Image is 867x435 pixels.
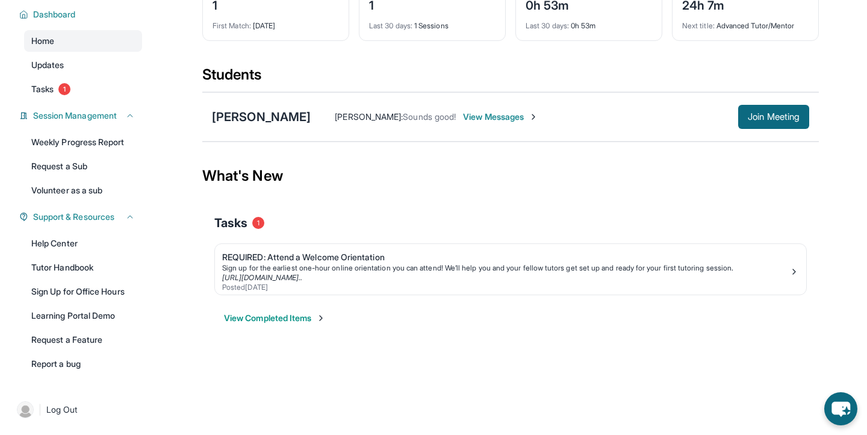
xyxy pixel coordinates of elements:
[28,8,135,20] button: Dashboard
[748,113,800,120] span: Join Meeting
[24,305,142,327] a: Learning Portal Demo
[24,281,142,302] a: Sign Up for Office Hours
[17,401,34,418] img: user-img
[369,21,412,30] span: Last 30 days :
[33,8,76,20] span: Dashboard
[39,402,42,417] span: |
[222,251,789,263] div: REQUIRED: Attend a Welcome Orientation
[24,353,142,375] a: Report a bug
[215,244,806,295] a: REQUIRED: Attend a Welcome OrientationSign up for the earliest one-hour online orientation you ca...
[213,14,339,31] div: [DATE]
[526,14,652,31] div: 0h 53m
[252,217,264,229] span: 1
[222,273,302,282] a: [URL][DOMAIN_NAME]..
[202,149,819,202] div: What's New
[46,404,78,416] span: Log Out
[526,21,569,30] span: Last 30 days :
[824,392,857,425] button: chat-button
[31,83,54,95] span: Tasks
[24,180,142,201] a: Volunteer as a sub
[529,112,538,122] img: Chevron-Right
[369,14,496,31] div: 1 Sessions
[213,21,251,30] span: First Match :
[682,21,715,30] span: Next title :
[31,59,64,71] span: Updates
[24,78,142,100] a: Tasks1
[58,83,70,95] span: 1
[12,396,142,423] a: |Log Out
[28,211,135,223] button: Support & Resources
[222,263,789,273] div: Sign up for the earliest one-hour online orientation you can attend! We’ll help you and your fell...
[33,211,114,223] span: Support & Resources
[738,105,809,129] button: Join Meeting
[214,214,247,231] span: Tasks
[335,111,403,122] span: [PERSON_NAME] :
[24,257,142,278] a: Tutor Handbook
[24,233,142,254] a: Help Center
[24,329,142,351] a: Request a Feature
[28,110,135,122] button: Session Management
[682,14,809,31] div: Advanced Tutor/Mentor
[24,30,142,52] a: Home
[403,111,456,122] span: Sounds good!
[33,110,117,122] span: Session Management
[212,108,311,125] div: [PERSON_NAME]
[31,35,54,47] span: Home
[24,155,142,177] a: Request a Sub
[463,111,538,123] span: View Messages
[222,283,789,292] div: Posted [DATE]
[224,312,326,324] button: View Completed Items
[24,54,142,76] a: Updates
[24,131,142,153] a: Weekly Progress Report
[202,65,819,92] div: Students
